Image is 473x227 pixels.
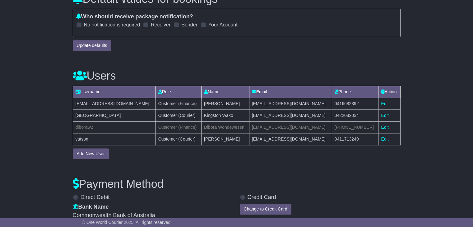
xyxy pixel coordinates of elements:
[181,22,197,28] label: Sender
[73,204,109,211] label: Bank Name
[73,98,155,109] td: [EMAIL_ADDRESS][DOMAIN_NAME]
[378,86,400,98] td: Action
[201,121,249,133] td: Dibora Wondewesen
[73,40,111,51] button: Update defaults
[249,86,332,98] td: Email
[84,22,140,28] label: No notification is required
[73,212,234,219] div: Commonwealth Bank of Australia
[201,133,249,145] td: [PERSON_NAME]
[249,98,332,109] td: [EMAIL_ADDRESS][DOMAIN_NAME]
[201,98,249,109] td: [PERSON_NAME]
[73,70,401,82] h3: Users
[155,109,201,121] td: Customer (Courier)
[332,133,378,145] td: 0411713249
[151,22,170,28] label: Receiver
[249,121,332,133] td: [EMAIL_ADDRESS][DOMAIN_NAME]
[381,125,388,130] a: Edit
[155,133,201,145] td: Customer (Courier)
[381,137,388,141] a: Edit
[249,109,332,121] td: [EMAIL_ADDRESS][DOMAIN_NAME]
[240,204,291,215] button: Change to Credit Card
[208,22,238,28] label: Your Account
[201,109,249,121] td: Kingston Wako
[332,98,378,109] td: 0416682392
[332,121,378,133] td: [PHONE_NUMBER]
[73,86,155,98] td: Username
[155,86,201,98] td: Role
[248,194,276,201] label: Credit Card
[81,194,110,201] label: Direct Debit
[73,148,109,159] button: Add New User
[155,121,201,133] td: Customer (Finance)
[249,133,332,145] td: [EMAIL_ADDRESS][DOMAIN_NAME]
[381,113,388,118] a: Edit
[73,109,155,121] td: [GEOGRAPHIC_DATA]
[332,86,378,98] td: Phone
[76,13,193,20] label: Who should receive package notification?
[155,98,201,109] td: Customer (Finance)
[201,86,249,98] td: Name
[332,109,378,121] td: 0422082034
[82,220,172,225] span: © One World Courier 2025. All rights reserved.
[381,101,388,106] a: Edit
[73,133,155,145] td: vatson
[73,121,155,133] td: diboraw2
[73,178,401,190] h3: Payment Method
